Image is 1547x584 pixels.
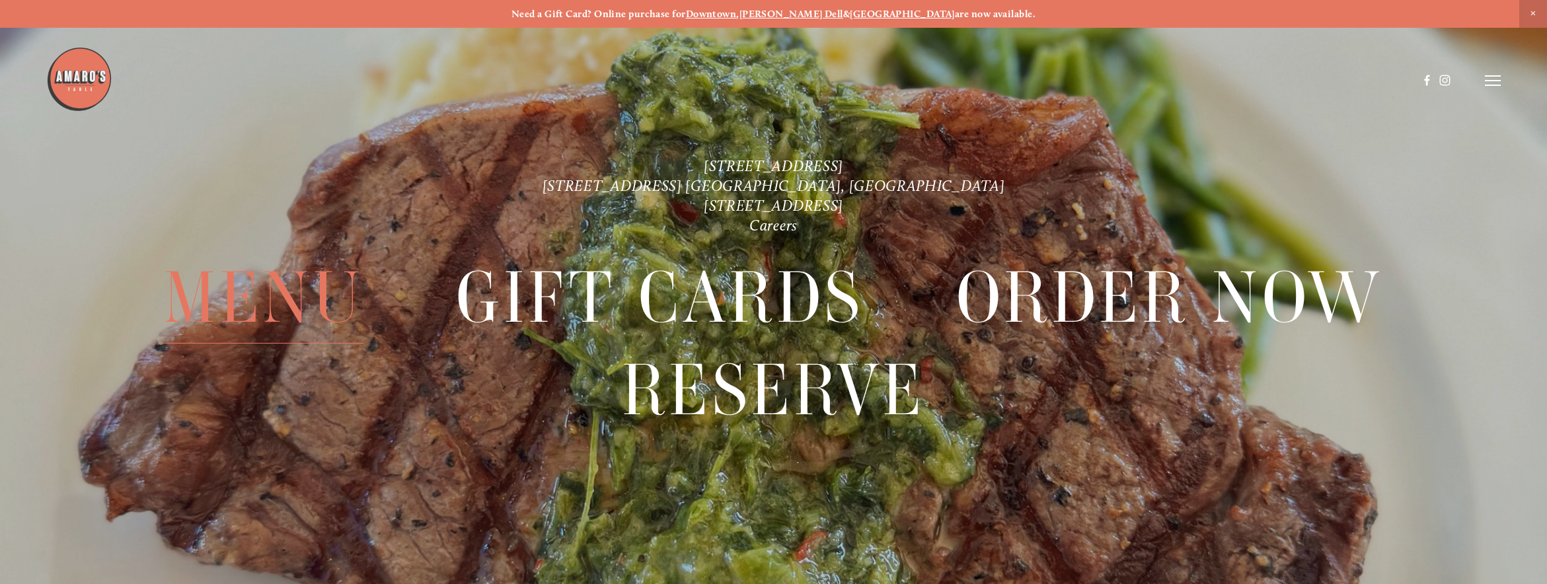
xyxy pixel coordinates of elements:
[456,252,863,344] span: Gift Cards
[46,46,112,112] img: Amaro's Table
[456,252,863,343] a: Gift Cards
[850,8,955,20] a: [GEOGRAPHIC_DATA]
[955,8,1036,20] strong: are now available.
[704,196,843,215] a: [STREET_ADDRESS]
[843,8,850,20] strong: &
[956,252,1383,343] a: Order Now
[622,344,925,435] a: Reserve
[736,8,739,20] strong: ,
[686,8,737,20] a: Downtown
[164,252,363,344] span: Menu
[164,252,363,343] a: Menu
[622,344,925,436] span: Reserve
[704,157,843,175] a: [STREET_ADDRESS]
[739,8,843,20] a: [PERSON_NAME] Dell
[956,252,1383,344] span: Order Now
[511,8,686,20] strong: Need a Gift Card? Online purchase for
[749,216,798,235] a: Careers
[543,176,1005,195] a: [STREET_ADDRESS] [GEOGRAPHIC_DATA], [GEOGRAPHIC_DATA]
